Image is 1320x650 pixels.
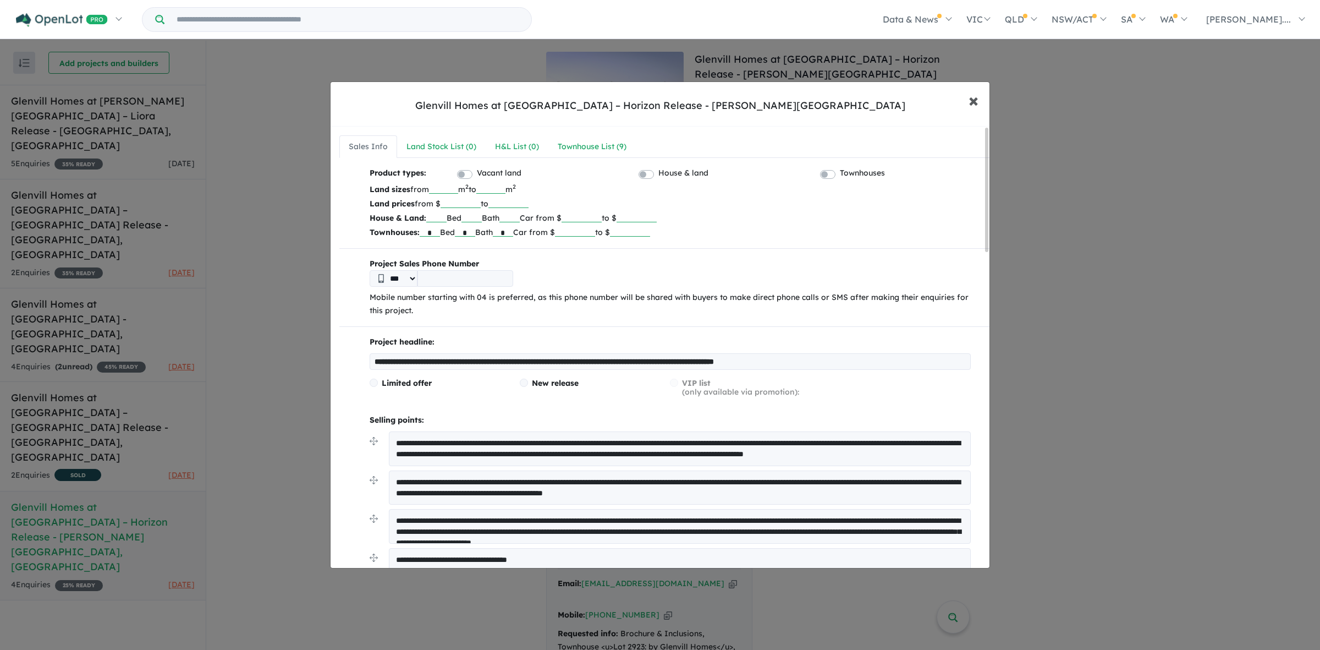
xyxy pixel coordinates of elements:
img: drag.svg [370,554,378,562]
span: Limited offer [382,378,432,388]
p: from $ to [370,196,971,211]
p: Project headline: [370,336,971,349]
b: Land sizes [370,184,410,194]
p: Bed Bath Car from $ to $ [370,211,971,225]
img: Phone icon [378,274,384,283]
span: [PERSON_NAME].... [1206,14,1291,25]
label: House & land [658,167,708,180]
div: Townhouse List ( 9 ) [558,140,626,154]
p: Mobile number starting with 04 is preferred, as this phone number will be shared with buyers to m... [370,291,971,318]
img: drag.svg [370,437,378,445]
label: Townhouses [840,167,885,180]
span: New release [532,378,579,388]
p: Bed Bath Car from $ to $ [370,225,971,239]
input: Try estate name, suburb, builder or developer [167,8,529,31]
img: Openlot PRO Logo White [16,13,108,27]
div: H&L List ( 0 ) [495,140,539,154]
label: Vacant land [477,167,521,180]
sup: 2 [513,183,516,190]
p: Selling points: [370,414,971,427]
b: Project Sales Phone Number [370,258,971,271]
div: Glenvill Homes at [GEOGRAPHIC_DATA] – Horizon Release - [PERSON_NAME][GEOGRAPHIC_DATA] [415,99,905,113]
div: Land Stock List ( 0 ) [406,140,476,154]
sup: 2 [465,183,469,190]
b: House & Land: [370,213,426,223]
span: × [969,88,978,112]
div: Sales Info [349,140,388,154]
img: drag.svg [370,515,378,523]
b: Land prices [370,199,415,209]
p: from m to m [370,182,971,196]
b: Product types: [370,167,426,182]
img: drag.svg [370,476,378,484]
b: Townhouses: [370,227,420,237]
